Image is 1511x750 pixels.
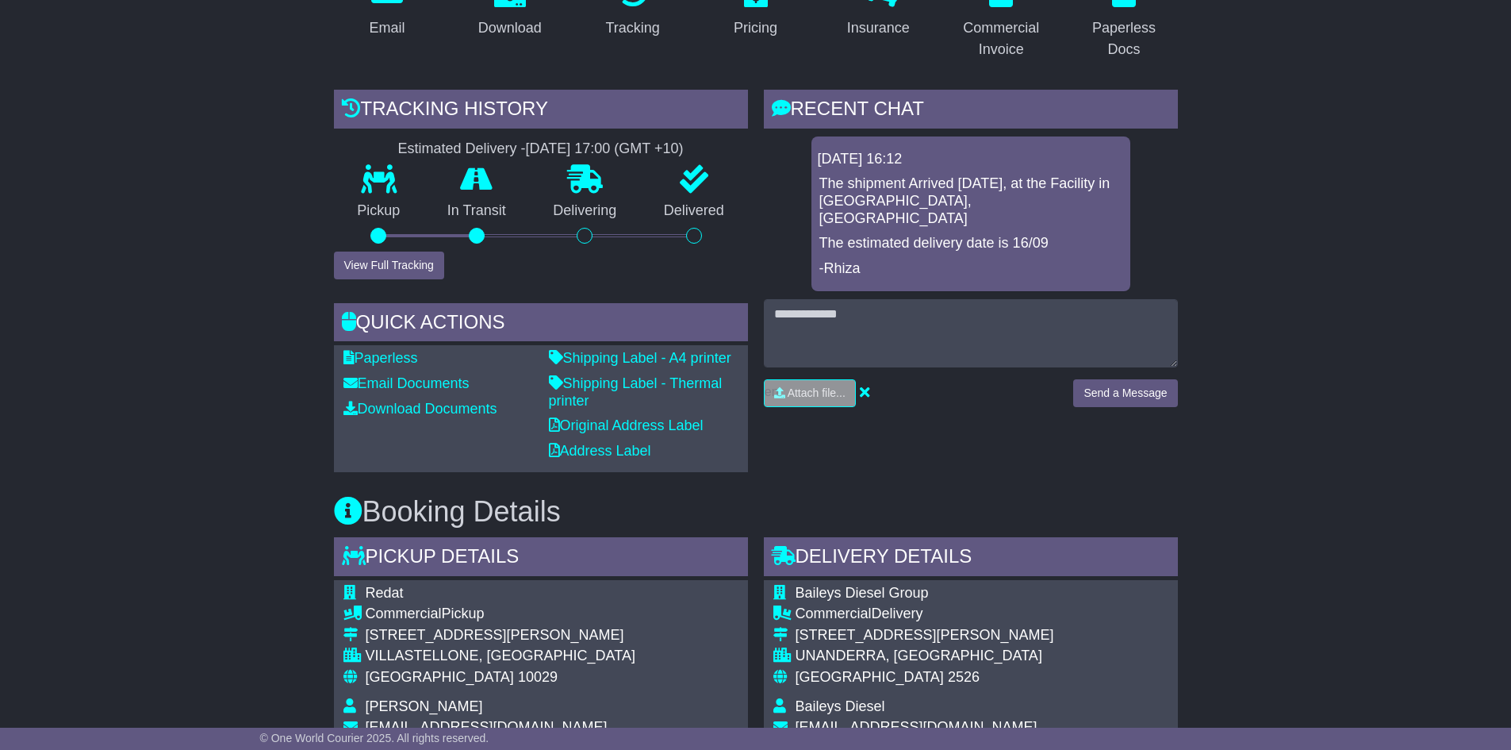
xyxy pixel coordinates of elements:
span: Redat [366,585,404,601]
span: Baileys Diesel Group [796,585,929,601]
div: Paperless Docs [1081,17,1168,60]
p: The estimated delivery date is 16/09 [819,235,1122,252]
a: Original Address Label [549,417,704,433]
div: [STREET_ADDRESS][PERSON_NAME] [366,627,635,644]
div: Delivery [796,606,1054,623]
span: [GEOGRAPHIC_DATA] [366,669,514,685]
span: [PERSON_NAME] [366,698,483,714]
div: Quick Actions [334,303,748,346]
p: The shipment Arrived [DATE], at the Facility in [GEOGRAPHIC_DATA], [GEOGRAPHIC_DATA] [819,175,1122,227]
p: In Transit [424,202,530,220]
div: [DATE] 16:12 [818,151,1124,168]
h3: Booking Details [334,496,1178,528]
a: Address Label [549,443,651,459]
div: RECENT CHAT [764,90,1178,133]
button: View Full Tracking [334,252,444,279]
a: Email Documents [343,375,470,391]
div: Email [369,17,405,39]
div: Tracking [605,17,659,39]
span: Baileys Diesel [796,698,885,714]
a: Shipping Label - Thermal printer [549,375,723,409]
div: Pickup [366,606,635,623]
p: Delivering [530,202,641,220]
span: 2526 [948,669,980,685]
a: Download Documents [343,401,497,417]
p: Pickup [334,202,424,220]
span: [GEOGRAPHIC_DATA] [796,669,944,685]
div: Download [478,17,542,39]
div: Tracking history [334,90,748,133]
span: [EMAIL_ADDRESS][DOMAIN_NAME] [796,719,1037,735]
p: Delivered [640,202,748,220]
div: Estimated Delivery - [334,140,748,158]
button: Send a Message [1073,379,1177,407]
div: Pricing [734,17,777,39]
div: Delivery Details [764,537,1178,580]
span: Commercial [366,606,442,621]
div: [DATE] 17:00 (GMT +10) [526,140,684,158]
p: -Rhiza [819,260,1122,278]
div: Commercial Invoice [958,17,1045,60]
div: VILLASTELLONE, [GEOGRAPHIC_DATA] [366,648,635,665]
a: Paperless [343,350,418,366]
span: Commercial [796,606,872,621]
div: Insurance [847,17,910,39]
span: 10029 [518,669,558,685]
div: UNANDERRA, [GEOGRAPHIC_DATA] [796,648,1054,665]
span: © One World Courier 2025. All rights reserved. [260,732,489,744]
div: Pickup Details [334,537,748,580]
a: Shipping Label - A4 printer [549,350,731,366]
div: [STREET_ADDRESS][PERSON_NAME] [796,627,1054,644]
span: [EMAIL_ADDRESS][DOMAIN_NAME] [366,719,608,735]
